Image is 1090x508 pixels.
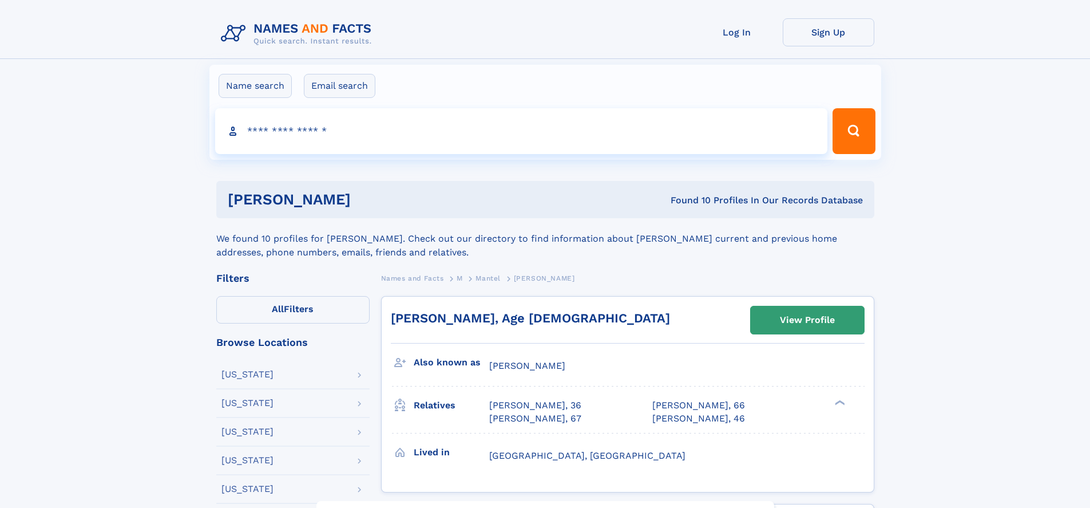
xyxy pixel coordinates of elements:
[391,311,670,325] a: [PERSON_NAME], Age [DEMOGRAPHIC_DATA]
[414,443,489,462] h3: Lived in
[475,271,501,285] a: Mantel
[489,412,581,425] a: [PERSON_NAME], 67
[691,18,783,46] a: Log In
[510,194,863,207] div: Found 10 Profiles In Our Records Database
[221,456,274,465] div: [US_STATE]
[304,74,375,98] label: Email search
[216,18,381,49] img: Logo Names and Facts
[751,306,864,334] a: View Profile
[216,296,370,324] label: Filters
[381,271,444,285] a: Names and Facts
[457,271,463,285] a: M
[216,337,370,348] div: Browse Locations
[221,485,274,494] div: [US_STATE]
[221,427,274,436] div: [US_STATE]
[221,370,274,379] div: [US_STATE]
[780,307,835,333] div: View Profile
[652,399,745,412] a: [PERSON_NAME], 66
[514,274,575,282] span: [PERSON_NAME]
[216,273,370,283] div: Filters
[228,192,511,207] h1: [PERSON_NAME]
[221,399,274,408] div: [US_STATE]
[215,108,828,154] input: search input
[272,304,284,314] span: All
[489,450,685,461] span: [GEOGRAPHIC_DATA], [GEOGRAPHIC_DATA]
[216,218,874,259] div: We found 10 profiles for [PERSON_NAME]. Check out our directory to find information about [PERSON...
[475,274,501,282] span: Mantel
[489,360,565,371] span: [PERSON_NAME]
[832,399,846,407] div: ❯
[783,18,874,46] a: Sign Up
[219,74,292,98] label: Name search
[457,274,463,282] span: M
[414,396,489,415] h3: Relatives
[489,399,581,412] a: [PERSON_NAME], 36
[414,353,489,372] h3: Also known as
[833,108,875,154] button: Search Button
[652,412,745,425] a: [PERSON_NAME], 46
